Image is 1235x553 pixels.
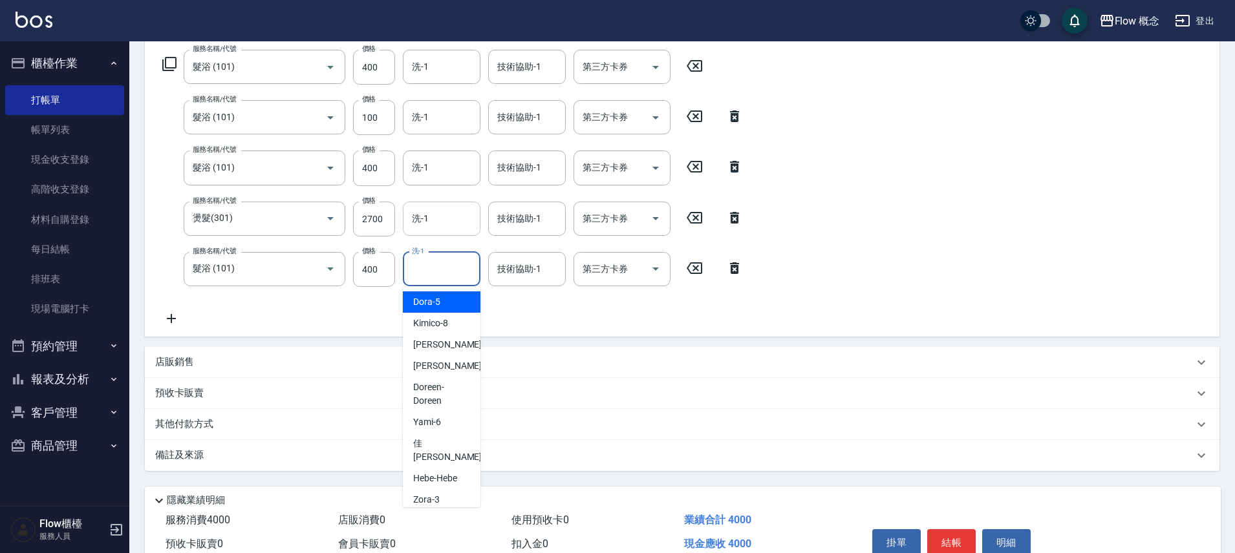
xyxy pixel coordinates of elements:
button: save [1062,8,1088,34]
span: 使用預收卡 0 [511,514,569,526]
label: 價格 [362,44,376,54]
button: Open [320,107,341,128]
span: 預收卡販賣 0 [166,537,223,550]
button: 櫃檯作業 [5,47,124,80]
a: 現場電腦打卡 [5,294,124,324]
div: 店販銷售 [145,347,1219,378]
a: 材料自購登錄 [5,205,124,235]
span: [PERSON_NAME] -16 [413,338,495,351]
label: 價格 [362,196,376,205]
span: Kimico -8 [413,317,448,330]
button: 預約管理 [5,329,124,363]
label: 服務名稱/代號 [193,145,236,154]
a: 排班表 [5,264,124,294]
span: 店販消費 0 [338,514,385,526]
label: 服務名稱/代號 [193,94,236,104]
button: Open [645,158,666,178]
button: Open [320,208,341,229]
label: 洗-1 [412,246,424,256]
p: 備註及來源 [155,448,204,462]
button: 客戶管理 [5,396,124,430]
p: 服務人員 [39,530,105,542]
span: 扣入金 0 [511,537,548,550]
p: 隱藏業績明細 [167,494,225,507]
button: Open [320,57,341,78]
button: Open [645,57,666,78]
a: 高階收支登錄 [5,174,124,204]
span: 佳[PERSON_NAME] -17 [413,437,495,464]
label: 服務名稱/代號 [193,196,236,205]
span: Doreen -Doreen [413,381,470,408]
div: 其他付款方式 [145,409,1219,440]
img: Person [10,517,36,543]
a: 打帳單 [5,85,124,115]
button: Open [645,258,666,279]
span: 現金應收 4000 [684,537,751,550]
div: 預收卡販賣 [145,378,1219,409]
p: 其他付款方式 [155,417,220,432]
span: 會員卡販賣 0 [338,537,396,550]
h5: Flow櫃檯 [39,517,105,530]
span: Yami -6 [413,415,441,429]
label: 服務名稱/代號 [193,246,236,256]
label: 價格 [362,145,376,154]
button: Flow 概念 [1094,8,1165,34]
span: Dora -5 [413,295,440,309]
p: 預收卡販賣 [155,386,204,400]
a: 現金收支登錄 [5,145,124,174]
span: 業績合計 4000 [684,514,751,526]
span: Zora -3 [413,493,440,506]
label: 價格 [362,94,376,104]
div: 備註及來源 [145,440,1219,471]
button: Open [320,158,341,178]
button: Open [320,258,341,279]
img: Logo [16,12,52,28]
button: 商品管理 [5,429,124,463]
a: 每日結帳 [5,235,124,264]
a: 帳單列表 [5,115,124,145]
button: Open [645,107,666,128]
span: 服務消費 4000 [166,514,230,526]
p: 店販銷售 [155,355,194,369]
span: Hebe -Hebe [413,472,457,485]
button: Open [645,208,666,229]
button: 登出 [1170,9,1219,33]
label: 服務名稱/代號 [193,44,236,54]
button: 報表及分析 [5,362,124,396]
label: 價格 [362,246,376,256]
div: Flow 概念 [1115,13,1160,29]
span: [PERSON_NAME] -99 [413,359,495,373]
